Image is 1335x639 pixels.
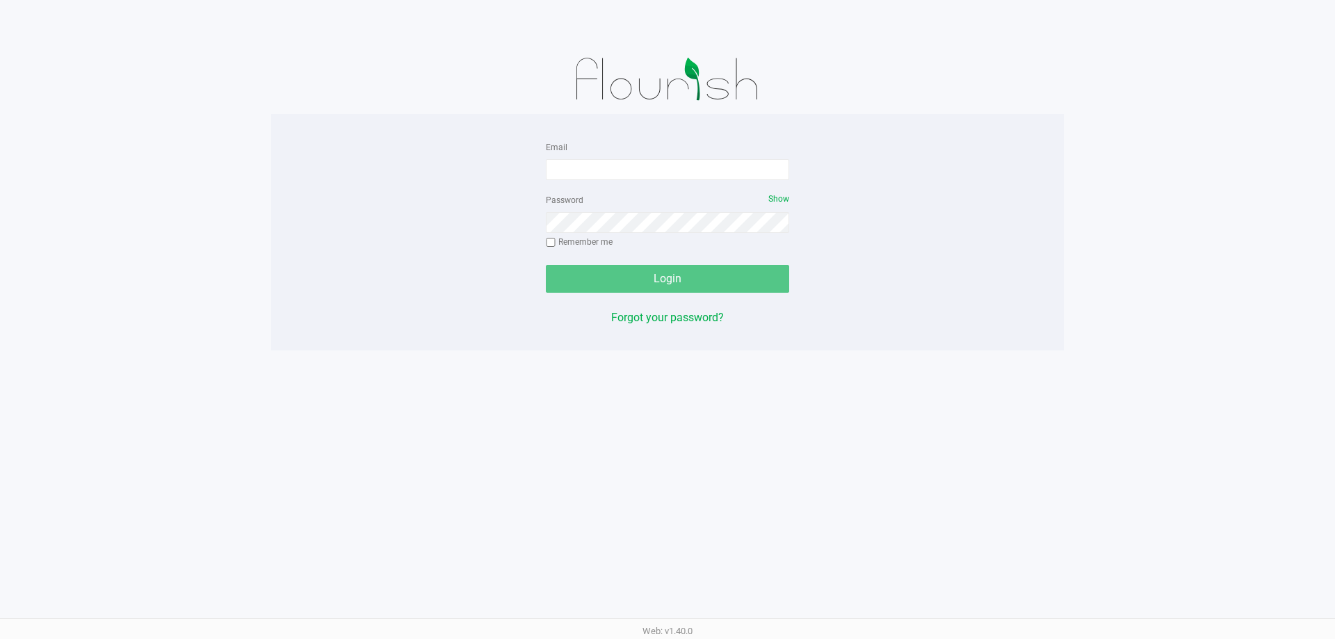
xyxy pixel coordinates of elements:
span: Web: v1.40.0 [642,626,693,636]
span: Show [768,194,789,204]
label: Password [546,194,583,207]
button: Forgot your password? [611,309,724,326]
label: Remember me [546,236,613,248]
input: Remember me [546,238,556,248]
label: Email [546,141,567,154]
